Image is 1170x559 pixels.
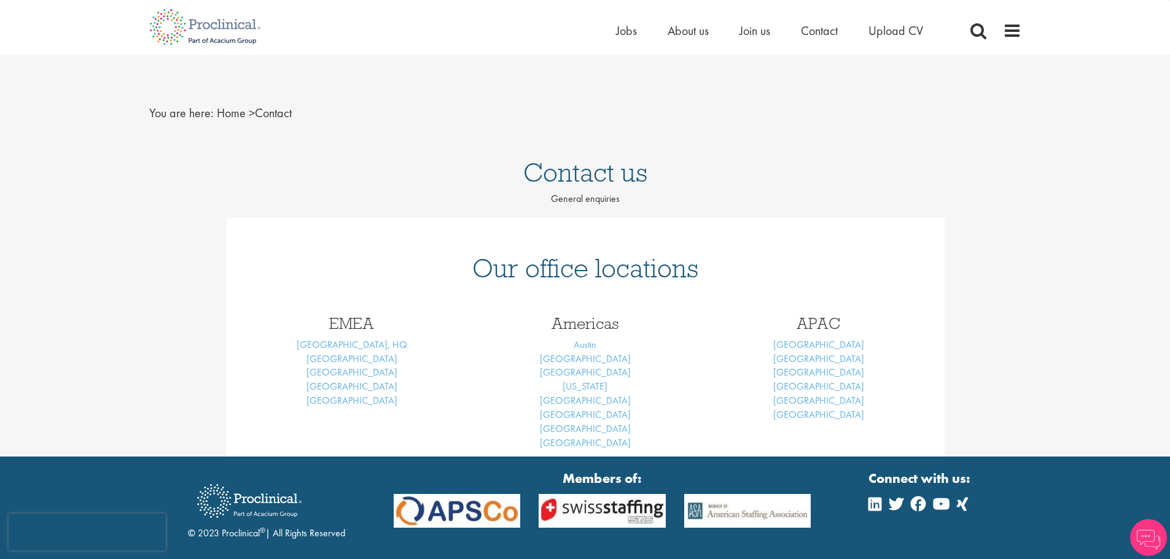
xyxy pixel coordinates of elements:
span: > [249,105,255,121]
a: [GEOGRAPHIC_DATA] [540,366,631,379]
strong: Members of: [394,469,811,488]
a: [GEOGRAPHIC_DATA] [540,394,631,407]
img: Proclinical Recruitment [188,476,311,526]
a: [GEOGRAPHIC_DATA] [773,352,864,365]
a: Jobs [616,23,637,39]
a: Join us [739,23,770,39]
img: Chatbot [1130,519,1167,556]
a: [GEOGRAPHIC_DATA], HQ [297,338,407,351]
a: breadcrumb link to Home [217,105,246,121]
a: [US_STATE] [563,380,607,393]
a: [GEOGRAPHIC_DATA] [773,394,864,407]
a: [GEOGRAPHIC_DATA] [306,394,397,407]
h3: Americas [478,315,693,331]
a: [GEOGRAPHIC_DATA] [773,408,864,421]
a: [GEOGRAPHIC_DATA] [773,380,864,393]
span: You are here: [149,105,214,121]
a: Contact [801,23,838,39]
a: [GEOGRAPHIC_DATA] [306,380,397,393]
a: About us [668,23,709,39]
a: [GEOGRAPHIC_DATA] [306,366,397,379]
h3: APAC [711,315,926,331]
img: APSCo [675,494,821,528]
img: APSCo [384,494,530,528]
span: Contact [217,105,292,121]
h3: EMEA [244,315,459,331]
sup: ® [260,525,265,535]
strong: Connect with us: [868,469,973,488]
a: [GEOGRAPHIC_DATA] [540,352,631,365]
div: © 2023 Proclinical | All Rights Reserved [188,475,345,541]
a: Upload CV [868,23,923,39]
a: [GEOGRAPHIC_DATA] [306,352,397,365]
a: Austin [574,338,596,351]
img: APSCo [529,494,675,528]
a: [GEOGRAPHIC_DATA] [773,338,864,351]
iframe: reCAPTCHA [9,514,166,550]
a: [GEOGRAPHIC_DATA] [773,366,864,379]
a: [GEOGRAPHIC_DATA] [540,408,631,421]
a: [GEOGRAPHIC_DATA] [540,436,631,449]
a: [GEOGRAPHIC_DATA] [540,422,631,435]
h1: Our office locations [244,255,926,282]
